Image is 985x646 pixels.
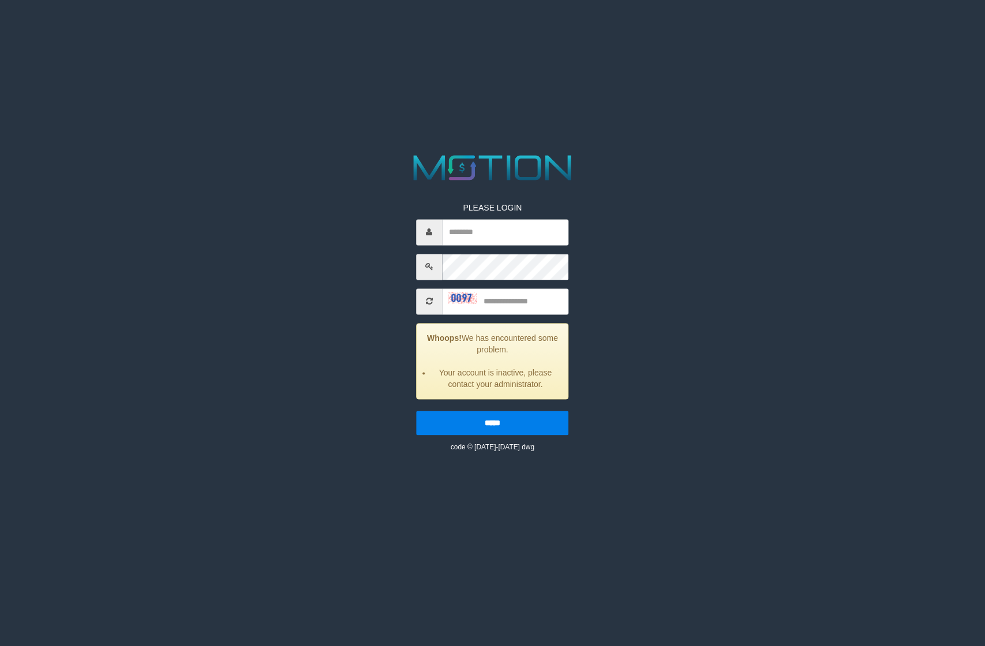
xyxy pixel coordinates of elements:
p: PLEASE LOGIN [416,202,568,213]
li: Your account is inactive, please contact your administrator. [431,367,559,390]
img: MOTION_logo.png [406,151,579,185]
small: code © [DATE]-[DATE] dwg [451,443,534,451]
div: We has encountered some problem. [416,323,568,399]
img: captcha [448,292,477,304]
strong: Whoops! [427,333,462,343]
